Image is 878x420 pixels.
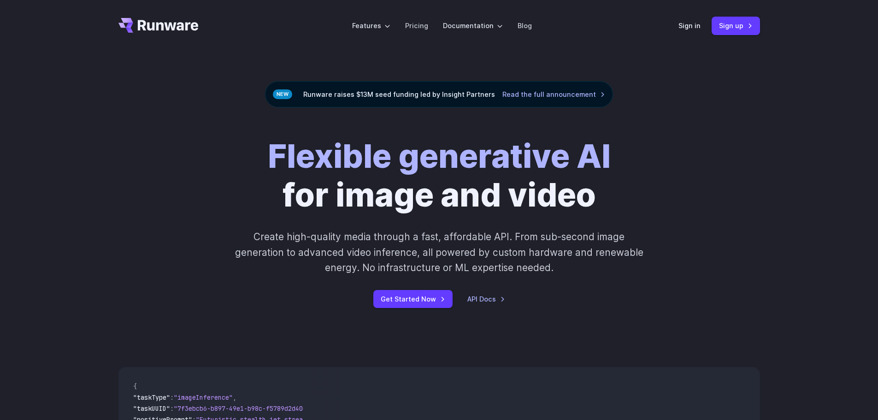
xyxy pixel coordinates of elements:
[174,393,233,402] span: "imageInference"
[265,81,613,107] div: Runware raises $13M seed funding led by Insight Partners
[268,136,611,176] strong: Flexible generative AI
[268,137,611,214] h1: for image and video
[443,20,503,31] label: Documentation
[133,382,137,390] span: {
[502,89,605,100] a: Read the full announcement
[405,20,428,31] a: Pricing
[170,393,174,402] span: :
[233,393,236,402] span: ,
[352,20,390,31] label: Features
[234,229,644,275] p: Create high-quality media through a fast, affordable API. From sub-second image generation to adv...
[518,20,532,31] a: Blog
[118,18,199,33] a: Go to /
[678,20,701,31] a: Sign in
[133,404,170,413] span: "taskUUID"
[467,294,505,304] a: API Docs
[373,290,453,308] a: Get Started Now
[133,393,170,402] span: "taskType"
[170,404,174,413] span: :
[174,404,314,413] span: "7f3ebcb6-b897-49e1-b98c-f5789d2d40d7"
[712,17,760,35] a: Sign up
